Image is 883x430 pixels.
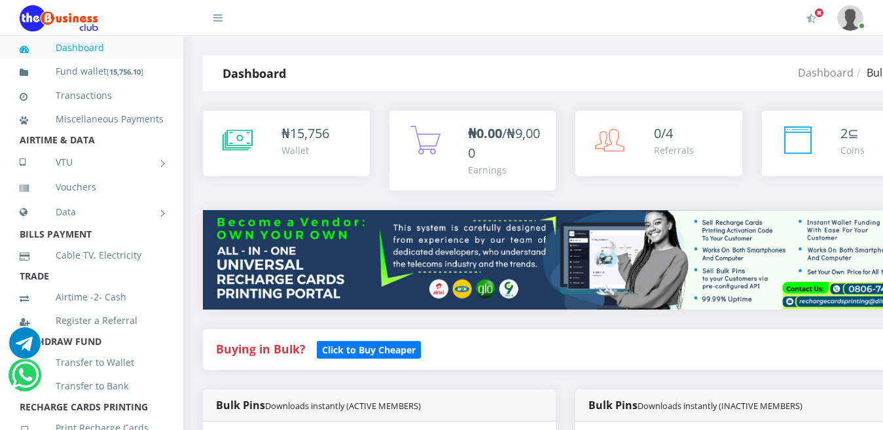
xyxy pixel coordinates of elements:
[20,348,164,378] a: Transfer to Wallet
[20,56,164,87] a: Fund wallet[15,756.10]
[12,369,39,391] a: Chat for support
[223,65,286,81] strong: Dashboard
[20,33,164,63] a: Dashboard
[290,124,329,142] span: 15,756
[107,67,143,77] small: [ ]
[20,172,164,202] a: Vouchers
[638,400,802,412] small: Downloads instantly (INACTIVE MEMBERS)
[20,371,164,401] a: Transfer to Bank
[20,81,164,111] a: Transactions
[20,306,164,336] a: Register a Referral
[109,67,141,77] b: 15,756.10
[468,163,543,177] div: Earnings
[281,124,329,143] div: ₦
[216,398,421,412] strong: Bulk Pins
[203,111,370,176] a: ₦15,756 Wallet
[281,143,329,157] div: Wallet
[20,146,164,179] a: VTU
[840,124,865,143] div: ⊆
[798,65,854,80] a: Dashboard
[216,341,305,357] strong: Buying in Bulk?
[654,143,694,157] div: Referrals
[322,344,416,356] b: Click to Buy Cheaper
[468,124,540,162] span: /₦9,000
[654,124,673,142] span: 0/4
[840,143,865,157] div: Coins
[317,341,421,357] a: Click to Buy Cheaper
[20,5,98,31] img: Logo
[840,124,848,142] span: 2
[9,337,41,359] a: Chat for support
[575,111,742,176] a: 0/4 Referrals
[588,398,802,412] strong: Bulk Pins
[20,240,164,270] a: Cable TV, Electricity
[389,111,556,190] a: ₦0.00/₦9,000 Earnings
[837,5,863,31] img: User
[20,196,164,228] a: Data
[20,282,164,312] a: Airtime -2- Cash
[20,104,164,134] a: Miscellaneous Payments
[468,124,502,142] b: ₦0.00
[265,400,421,412] small: Downloads instantly (ACTIVE MEMBERS)
[814,8,824,18] span: Activate Your Membership
[806,13,816,24] i: Activate Your Membership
